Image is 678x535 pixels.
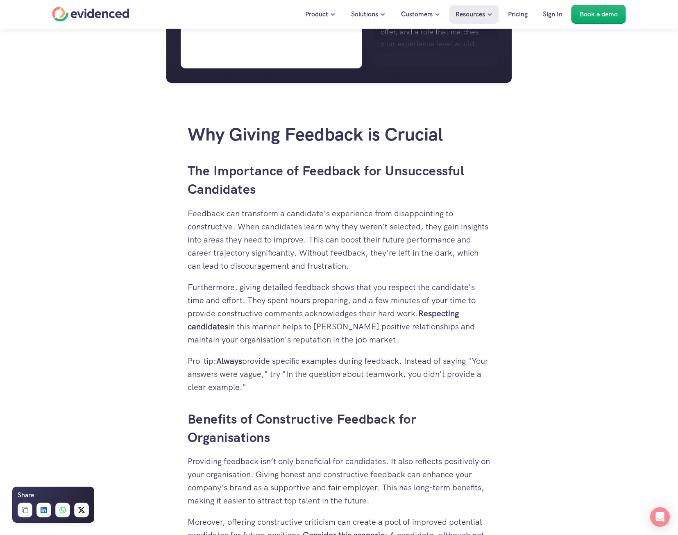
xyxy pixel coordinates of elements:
p: Furthermore, giving detailed feedback shows that you respect the candidate's time and effort. The... [188,281,491,346]
strong: Always [216,356,242,366]
a: Home [52,7,129,22]
p: Feedback can transform a candidate's experience from disappointing to constructive. When candidat... [188,207,491,272]
h6: Share [18,490,34,501]
h3: The Importance of Feedback for Unsuccessful Candidates [188,162,491,199]
p: Providing feedback isn’t only beneficial for candidates. It also reflects positively on your orga... [188,455,491,507]
p: Sign In [543,9,562,20]
p: Resources [456,9,485,20]
p: Product [305,9,328,20]
h3: Benefits of Constructive Feedback for Organisations [188,410,491,447]
a: Sign In [537,5,569,24]
a: Pricing [502,5,534,24]
p: Solutions [351,9,378,20]
div: Open Intercom Messenger [650,507,670,527]
a: Book a demo [571,5,626,24]
h2: Why Giving Feedback is Crucial [188,124,491,145]
p: Pro-tip: provide specific examples during feedback. Instead of saying "Your answers were vague," ... [188,354,491,394]
p: Book a demo [580,9,618,20]
p: Pricing [508,9,528,20]
strong: Respecting candidates [188,308,461,332]
p: Customers [401,9,433,20]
